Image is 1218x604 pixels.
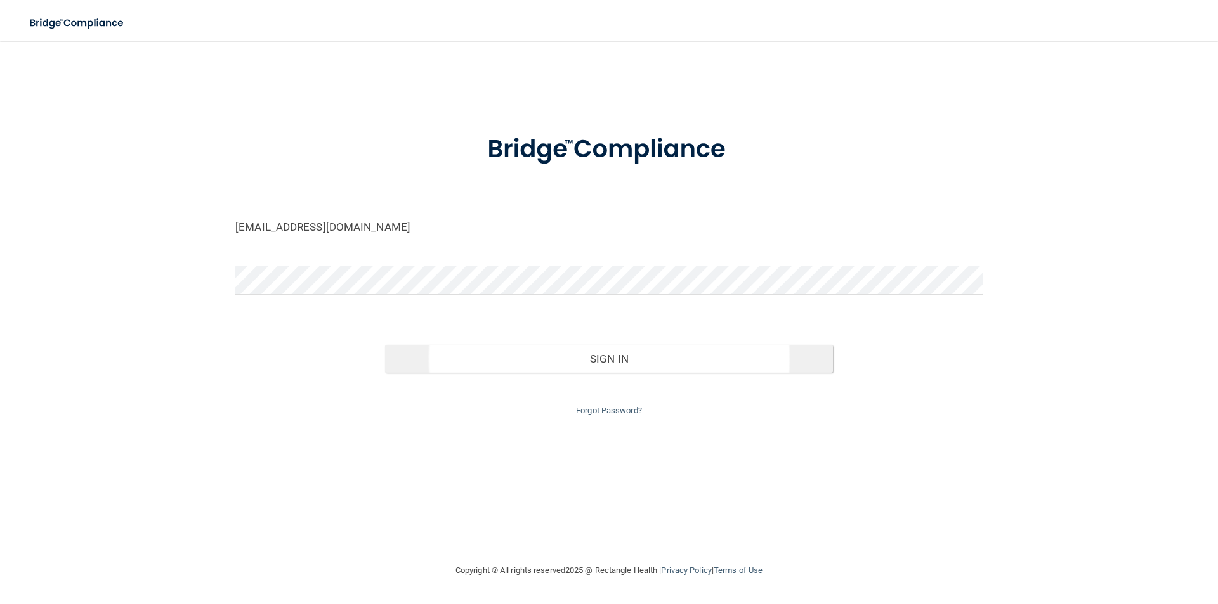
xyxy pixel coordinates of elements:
a: Terms of Use [714,565,763,575]
iframe: Drift Widget Chat Controller [999,514,1203,565]
img: bridge_compliance_login_screen.278c3ca4.svg [461,117,757,183]
a: Forgot Password? [576,406,642,415]
img: bridge_compliance_login_screen.278c3ca4.svg [19,10,136,36]
input: Email [235,213,983,241]
div: Copyright © All rights reserved 2025 @ Rectangle Health | | [377,550,841,591]
button: Sign In [385,345,834,373]
a: Privacy Policy [661,565,711,575]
